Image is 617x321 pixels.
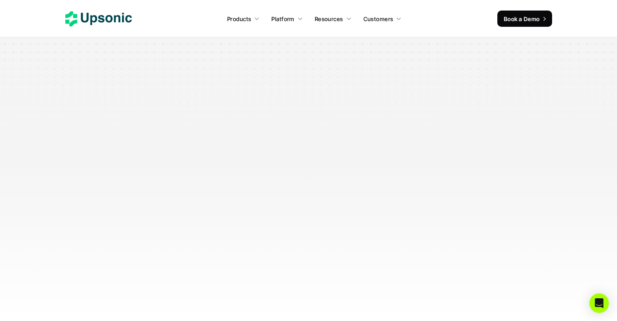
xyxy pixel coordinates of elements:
p: Platform [271,15,294,23]
p: Customers [363,15,393,23]
p: Book a Demo [504,15,540,23]
div: Open Intercom Messenger [589,293,609,313]
p: Products [227,15,251,23]
a: Products [222,11,264,26]
p: Resources [315,15,343,23]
